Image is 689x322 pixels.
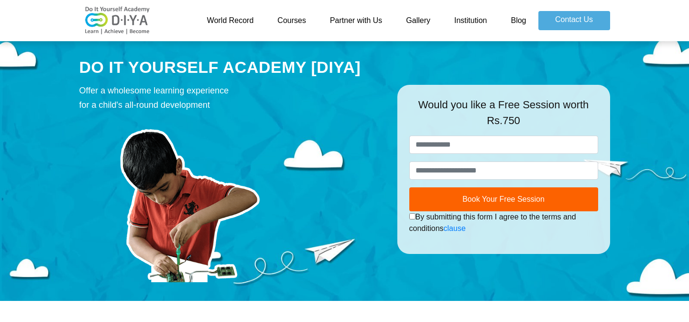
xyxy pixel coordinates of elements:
img: course-prod.png [79,117,299,282]
span: Book Your Free Session [462,195,545,203]
a: Institution [442,11,499,30]
a: Blog [499,11,538,30]
a: Courses [265,11,318,30]
div: By submitting this form I agree to the terms and conditions [409,211,598,234]
div: Offer a wholesome learning experience for a child's all-round development [79,83,383,112]
div: Would you like a Free Session worth Rs.750 [409,97,598,136]
a: Contact Us [538,11,610,30]
button: Book Your Free Session [409,187,598,211]
a: clause [444,224,466,232]
div: DO IT YOURSELF ACADEMY [DIYA] [79,56,383,79]
a: World Record [195,11,266,30]
img: logo-v2.png [79,6,156,35]
a: Gallery [394,11,442,30]
a: Partner with Us [318,11,394,30]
